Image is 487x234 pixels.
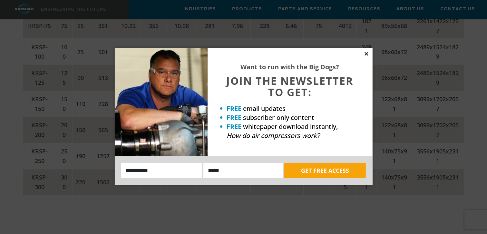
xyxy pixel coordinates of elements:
span: whitepaper download instantly, [243,122,338,131]
strong: FREE [227,122,242,131]
strong: FREE [227,113,242,122]
input: Email [203,163,283,178]
input: Name: [121,163,202,178]
span: email updates [243,104,286,113]
span: subscriber-only content [243,113,315,122]
strong: FREE [227,104,242,113]
span: JOIN THE NEWSLETTER TO GET: [227,74,354,99]
button: Close [364,51,369,57]
strong: Want to run with the Big Dogs? [241,63,339,71]
button: GET FREE ACCESS [284,163,366,178]
em: How do air compressors work? [227,131,320,140]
